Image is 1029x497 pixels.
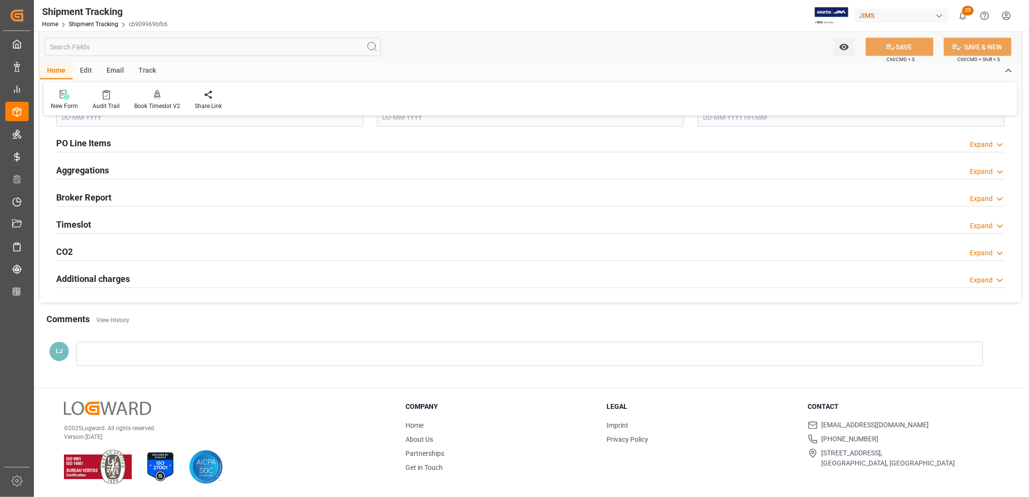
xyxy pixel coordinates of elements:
div: Track [131,63,163,79]
span: Ctrl/CMD + Shift + S [957,56,1000,63]
span: [STREET_ADDRESS], [GEOGRAPHIC_DATA], [GEOGRAPHIC_DATA] [822,449,955,469]
div: Audit Trail [93,102,120,111]
a: Home [405,421,423,429]
a: Get in Touch [405,464,443,471]
img: ISO 27001 Certification [143,450,177,484]
img: AICPA SOC [189,450,223,484]
a: Home [42,21,58,28]
h2: Timeslot [56,218,91,232]
div: Expand [970,194,993,204]
input: DD-MM-YYYY [377,109,684,127]
a: Imprint [607,421,628,429]
div: Email [99,63,131,79]
div: New Form [51,102,78,111]
button: show 25 new notifications [952,5,974,27]
span: LJ [56,348,62,355]
div: Expand [970,167,993,177]
a: Privacy Policy [607,435,648,443]
button: open menu [834,38,854,56]
img: Exertis%20JAM%20-%20Email%20Logo.jpg_1722504956.jpg [815,7,848,24]
a: About Us [405,435,433,443]
p: © 2025 Logward. All rights reserved. [64,424,381,433]
span: [PHONE_NUMBER] [822,435,879,445]
h2: Aggregations [56,164,109,177]
h3: Contact [808,402,997,412]
div: Expand [970,221,993,232]
a: Partnerships [405,450,444,457]
h3: Legal [607,402,795,412]
div: Expand [970,140,993,150]
div: Shipment Tracking [42,4,168,19]
span: [EMAIL_ADDRESS][DOMAIN_NAME] [822,420,929,431]
h2: Comments [47,313,90,326]
div: Edit [73,63,99,79]
button: SAVE & NEW [944,38,1012,56]
div: Share Link [195,102,222,111]
h2: PO Line Items [56,137,111,150]
span: 25 [962,6,974,16]
div: Expand [970,276,993,286]
img: ISO 9001 & ISO 14001 Certification [64,450,132,484]
button: SAVE [866,38,934,56]
img: Logward Logo [64,402,151,416]
div: Expand [970,248,993,259]
h2: Broker Report [56,191,111,204]
a: Shipment Tracking [69,21,118,28]
input: DD-MM-YYYY [56,109,363,127]
h2: CO2 [56,246,73,259]
a: View History [96,317,129,324]
input: DD-MM-YYYY HH:MM [698,109,1005,127]
h2: Additional charges [56,273,130,286]
span: Ctrl/CMD + S [887,56,915,63]
h3: Company [405,402,594,412]
div: Home [40,63,73,79]
p: Version [DATE] [64,433,381,441]
input: Search Fields [45,38,381,56]
button: Help Center [974,5,996,27]
button: JIMS [855,6,952,25]
div: JIMS [855,9,948,23]
div: Book Timeslot V2 [134,102,180,111]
